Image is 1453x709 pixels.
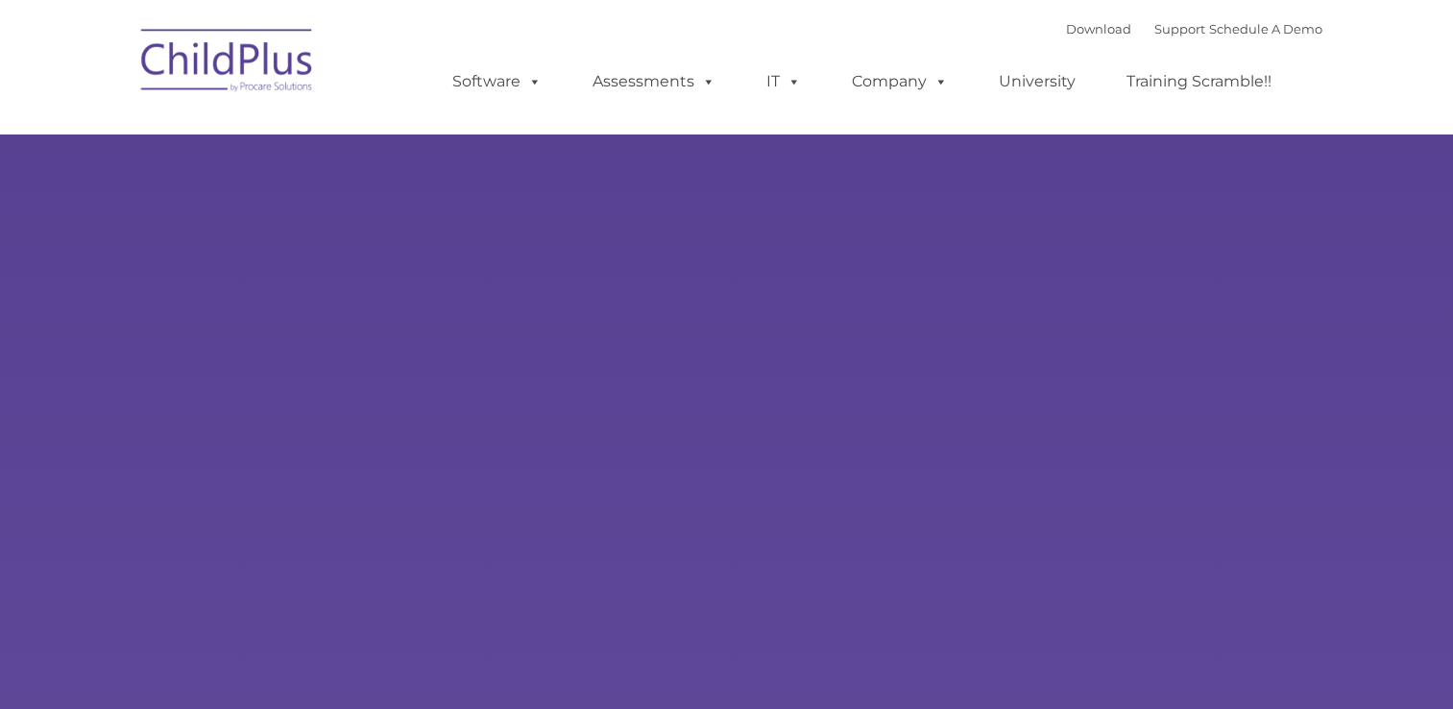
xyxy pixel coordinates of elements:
a: IT [747,62,820,101]
font: | [1066,21,1322,37]
a: University [980,62,1095,101]
img: ChildPlus by Procare Solutions [132,15,324,111]
a: Schedule A Demo [1209,21,1322,37]
a: Software [433,62,561,101]
a: Support [1154,21,1205,37]
a: Assessments [573,62,735,101]
a: Company [833,62,967,101]
a: Training Scramble!! [1107,62,1291,101]
a: Download [1066,21,1131,37]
